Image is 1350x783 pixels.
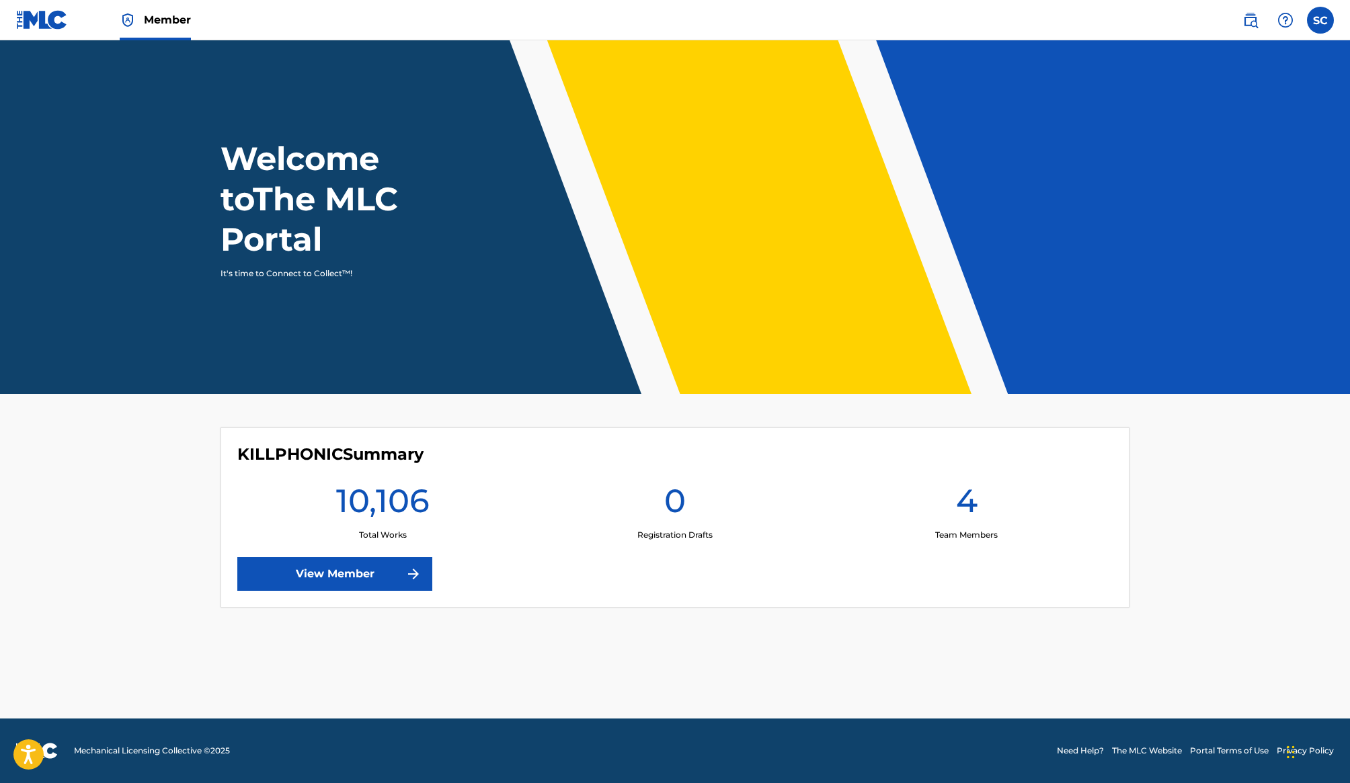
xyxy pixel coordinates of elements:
h1: 0 [664,481,686,529]
a: Public Search [1237,7,1264,34]
p: Registration Drafts [637,529,713,541]
a: Privacy Policy [1277,745,1334,757]
h4: KILLPHONIC [237,444,424,464]
a: The MLC Website [1112,745,1182,757]
img: logo [16,743,58,759]
img: help [1277,12,1294,28]
p: It's time to Connect to Collect™! [221,267,454,280]
iframe: Chat Widget [1283,718,1350,783]
a: View Member [237,557,432,591]
p: Total Works [359,529,407,541]
h1: 4 [956,481,978,529]
a: Portal Terms of Use [1190,745,1269,757]
img: f7272a7cc735f4ea7f67.svg [405,566,422,582]
div: Drag [1287,732,1295,772]
img: Top Rightsholder [120,12,136,28]
div: User Menu [1307,7,1334,34]
span: Mechanical Licensing Collective © 2025 [74,745,230,757]
h1: 10,106 [336,481,430,529]
img: MLC Logo [16,10,68,30]
span: Member [144,12,191,28]
h1: Welcome to The MLC Portal [221,138,472,259]
div: Help [1272,7,1299,34]
p: Team Members [935,529,998,541]
img: search [1242,12,1259,28]
a: Need Help? [1057,745,1104,757]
